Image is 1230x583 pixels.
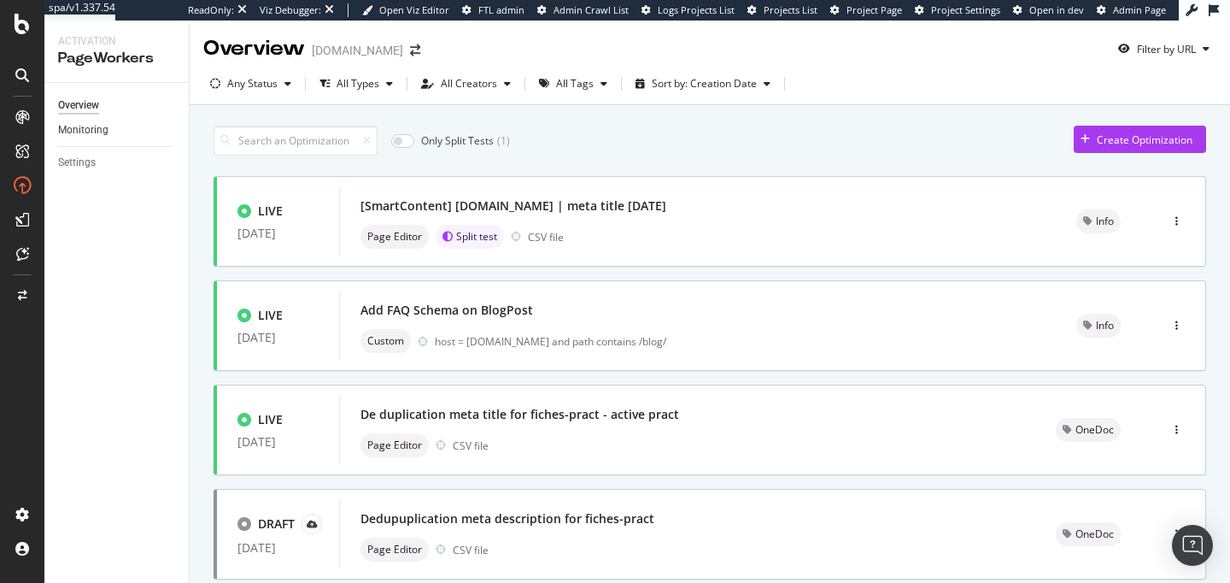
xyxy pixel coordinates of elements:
[367,440,422,450] span: Page Editor
[1113,3,1166,16] span: Admin Page
[367,336,404,346] span: Custom
[478,3,524,16] span: FTL admin
[641,3,735,17] a: Logs Projects List
[58,49,175,68] div: PageWorkers
[421,133,494,148] div: Only Split Tests
[1096,321,1114,331] span: Info
[1111,35,1216,62] button: Filter by URL
[58,34,175,49] div: Activation
[532,70,614,97] button: All Tags
[456,232,497,242] span: Split test
[237,541,319,555] div: [DATE]
[830,3,902,17] a: Project Page
[1172,525,1213,566] div: Open Intercom Messenger
[203,34,305,63] div: Overview
[1076,209,1121,233] div: neutral label
[258,411,283,428] div: LIVE
[1075,529,1114,539] span: OneDoc
[915,3,1000,17] a: Project Settings
[337,79,379,89] div: All Types
[1075,425,1114,435] span: OneDoc
[537,3,629,17] a: Admin Crawl List
[367,232,422,242] span: Page Editor
[747,3,817,17] a: Projects List
[764,3,817,16] span: Projects List
[203,70,298,97] button: Any Status
[258,203,283,220] div: LIVE
[462,3,524,17] a: FTL admin
[1097,3,1166,17] a: Admin Page
[436,225,504,249] div: brand label
[497,133,510,148] div: ( 1 )
[312,42,403,59] div: [DOMAIN_NAME]
[58,97,99,115] div: Overview
[360,510,654,527] div: Dedupuplication meta description for fiches-pract
[237,331,319,344] div: [DATE]
[414,70,518,97] button: All Creators
[553,3,629,16] span: Admin Crawl List
[410,44,420,56] div: arrow-right-arrow-left
[360,329,411,353] div: neutral label
[360,538,429,562] div: neutral label
[1056,522,1121,546] div: neutral label
[362,3,449,17] a: Open Viz Editor
[1097,132,1192,147] div: Create Optimization
[360,406,679,423] div: De duplication meta title for fiches-pract - active pract
[58,121,108,139] div: Monitoring
[652,79,757,89] div: Sort by: Creation Date
[58,154,177,172] a: Settings
[1074,126,1206,153] button: Create Optimization
[227,79,278,89] div: Any Status
[258,307,283,324] div: LIVE
[1029,3,1084,16] span: Open in dev
[237,227,319,240] div: [DATE]
[1137,42,1196,56] div: Filter by URL
[58,154,96,172] div: Settings
[846,3,902,16] span: Project Page
[931,3,1000,16] span: Project Settings
[237,435,319,449] div: [DATE]
[528,230,564,244] div: CSV file
[58,121,177,139] a: Monitoring
[214,126,378,156] input: Search an Optimization
[379,3,449,16] span: Open Viz Editor
[658,3,735,16] span: Logs Projects List
[453,543,489,557] div: CSV file
[1096,216,1114,227] span: Info
[260,3,321,17] div: Viz Debugger:
[188,3,234,17] div: ReadOnly:
[360,433,429,457] div: neutral label
[360,225,429,249] div: neutral label
[367,545,422,555] span: Page Editor
[1056,418,1121,442] div: neutral label
[258,515,295,533] div: DRAFT
[360,197,666,215] div: [SmartContent] [DOMAIN_NAME] | meta title [DATE]
[435,334,1035,349] div: host = [DOMAIN_NAME] and path contains /blog/
[453,439,489,453] div: CSV file
[313,70,400,97] button: All Types
[556,79,594,89] div: All Tags
[360,302,533,319] div: Add FAQ Schema on BlogPost
[1013,3,1084,17] a: Open in dev
[629,70,777,97] button: Sort by: Creation Date
[58,97,177,115] a: Overview
[441,79,497,89] div: All Creators
[1076,314,1121,338] div: neutral label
